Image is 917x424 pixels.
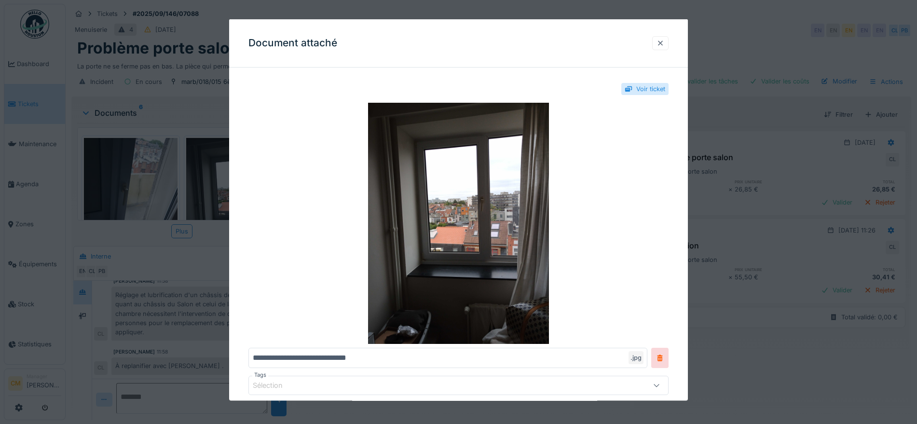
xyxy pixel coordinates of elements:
[629,351,643,364] div: .jpg
[248,103,669,344] img: 67fbe2a1-08b7-49f4-97b2-5d0ab11ff664-17581888337238592196036594420368.jpg
[253,380,296,391] div: Sélection
[252,371,268,379] label: Tags
[248,37,337,49] h3: Document attaché
[636,84,665,94] div: Voir ticket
